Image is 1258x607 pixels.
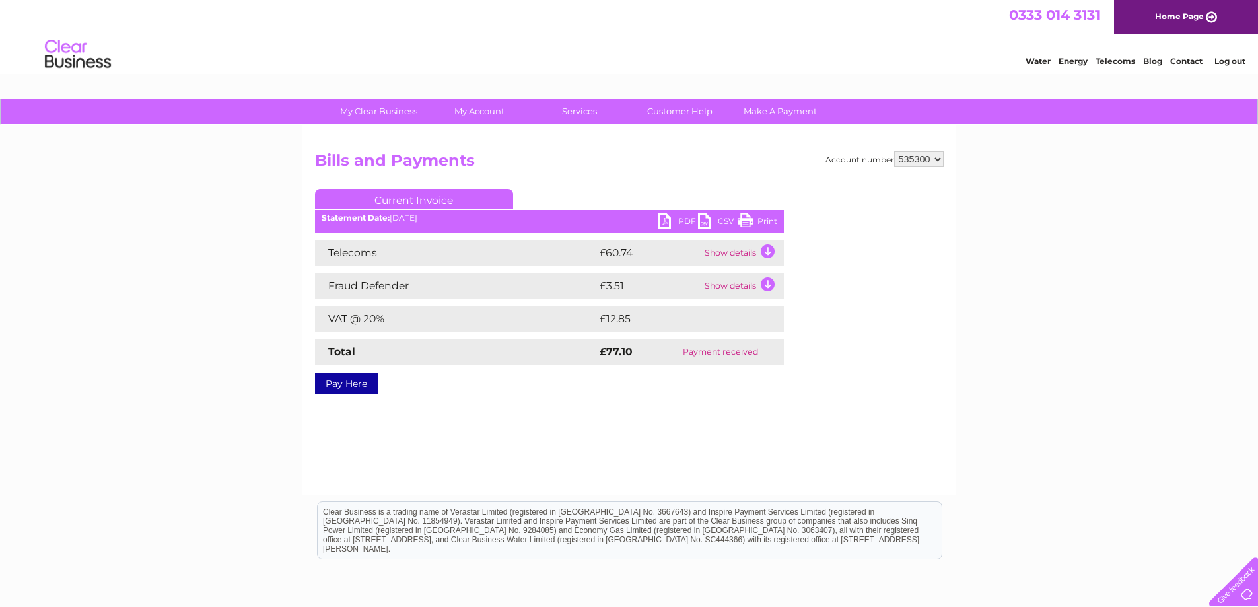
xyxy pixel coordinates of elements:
[596,306,756,332] td: £12.85
[1143,56,1162,66] a: Blog
[44,34,112,75] img: logo.png
[701,240,784,266] td: Show details
[657,339,783,365] td: Payment received
[315,240,596,266] td: Telecoms
[825,151,944,167] div: Account number
[315,213,784,223] div: [DATE]
[1026,56,1051,66] a: Water
[318,7,942,64] div: Clear Business is a trading name of Verastar Limited (registered in [GEOGRAPHIC_DATA] No. 3667643...
[1009,7,1100,23] a: 0333 014 3131
[600,345,633,358] strong: £77.10
[328,345,355,358] strong: Total
[698,213,738,232] a: CSV
[658,213,698,232] a: PDF
[324,99,433,124] a: My Clear Business
[525,99,634,124] a: Services
[726,99,835,124] a: Make A Payment
[1170,56,1203,66] a: Contact
[322,213,390,223] b: Statement Date:
[315,273,596,299] td: Fraud Defender
[315,151,944,176] h2: Bills and Payments
[701,273,784,299] td: Show details
[738,213,777,232] a: Print
[1214,56,1245,66] a: Log out
[315,373,378,394] a: Pay Here
[1096,56,1135,66] a: Telecoms
[625,99,734,124] a: Customer Help
[315,306,596,332] td: VAT @ 20%
[315,189,513,209] a: Current Invoice
[596,240,701,266] td: £60.74
[596,273,701,299] td: £3.51
[1059,56,1088,66] a: Energy
[425,99,534,124] a: My Account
